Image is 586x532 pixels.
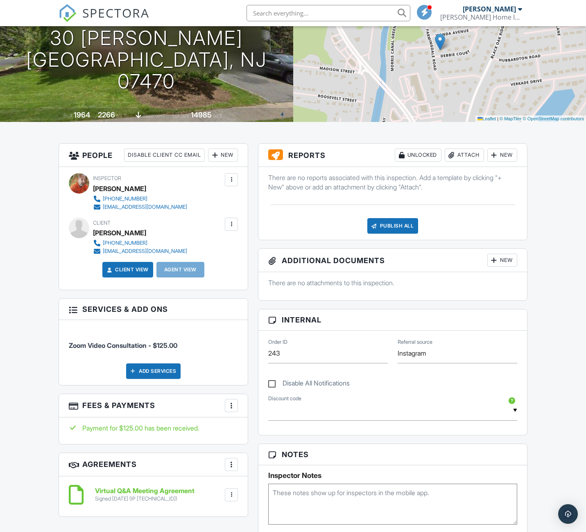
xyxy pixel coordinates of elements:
[440,13,522,21] div: Kincaid Home Inspection Services
[63,113,72,119] span: Built
[367,218,419,234] div: Publish All
[59,394,248,417] h3: Fees & Payments
[268,173,517,192] p: There are no reports associated with this inspection. Add a template by clicking "+ New" above or...
[500,116,522,121] a: © MapTiler
[59,144,248,167] h3: People
[103,248,187,255] div: [EMAIL_ADDRESS][DOMAIN_NAME]
[95,487,195,502] a: Virtual Q&A Meeting Agreement Signed [DATE] (IP [TECHNICAL_ID])
[105,266,149,274] a: Client View
[93,220,111,226] span: Client
[95,496,195,502] div: Signed [DATE] (IP [TECHNICAL_ID])
[126,363,181,379] div: Add Services
[172,113,190,119] span: Lot Size
[103,196,147,202] div: [PHONE_NUMBER]
[191,110,212,119] div: 14985
[69,326,238,356] li: Service: Zoom Video Consultation
[268,395,301,402] label: Discount code
[69,341,177,349] span: Zoom Video Consultation - $125.00
[116,113,128,119] span: sq. ft.
[103,204,187,210] div: [EMAIL_ADDRESS][DOMAIN_NAME]
[213,113,223,119] span: sq.ft.
[93,203,187,211] a: [EMAIL_ADDRESS][DOMAIN_NAME]
[463,5,516,13] div: [PERSON_NAME]
[268,278,517,287] p: There are no attachments to this inspection.
[258,444,527,465] h3: Notes
[208,149,238,162] div: New
[258,144,527,167] h3: Reports
[268,471,517,480] h5: Inspector Notes
[69,424,238,433] div: Payment for $125.00 has been received.
[103,240,147,246] div: [PHONE_NUMBER]
[487,254,517,267] div: New
[59,453,248,476] h3: Agreements
[247,5,410,21] input: Search everything...
[435,34,445,50] img: Marker
[487,149,517,162] div: New
[395,149,441,162] div: Unlocked
[124,149,205,162] div: Disable Client CC Email
[268,379,350,390] label: Disable All Notifications
[93,183,146,195] div: [PERSON_NAME]
[74,110,90,119] div: 1964
[93,195,187,203] a: [PHONE_NUMBER]
[93,175,121,181] span: Inspector
[268,338,287,345] label: Order ID
[258,249,527,272] h3: Additional Documents
[558,504,578,524] div: Open Intercom Messenger
[93,247,187,255] a: [EMAIL_ADDRESS][DOMAIN_NAME]
[398,338,432,345] label: Referral source
[258,309,527,331] h3: Internal
[59,4,77,22] img: The Best Home Inspection Software - Spectora
[13,27,280,92] h1: 30 [PERSON_NAME] [GEOGRAPHIC_DATA], NJ 07470
[82,4,149,21] span: SPECTORA
[59,299,248,320] h3: Services & Add ons
[59,11,149,28] a: SPECTORA
[93,227,146,239] div: [PERSON_NAME]
[95,487,195,495] h6: Virtual Q&A Meeting Agreement
[93,239,187,247] a: [PHONE_NUMBER]
[445,149,484,162] div: Attach
[143,113,165,119] span: basement
[477,116,496,121] a: Leaflet
[497,116,498,121] span: |
[523,116,584,121] a: © OpenStreetMap contributors
[98,110,115,119] div: 2266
